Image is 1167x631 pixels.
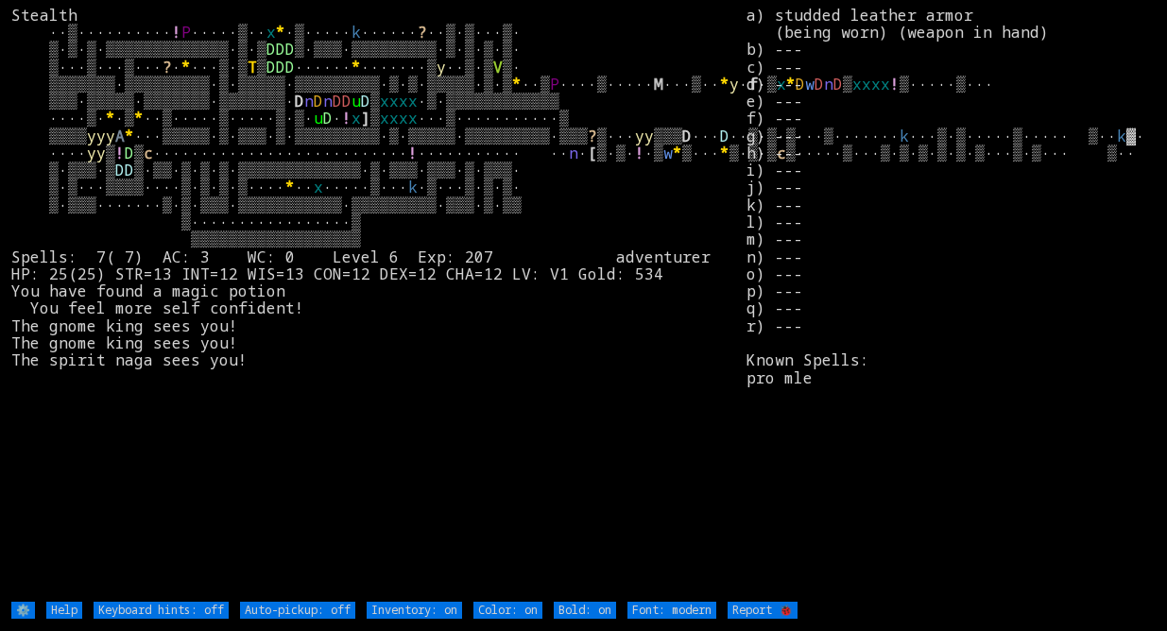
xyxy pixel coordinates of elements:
[266,22,276,43] font: x
[408,177,418,197] font: k
[627,602,716,619] input: Font: modern
[493,57,503,77] font: V
[314,108,323,128] font: u
[554,602,616,619] input: Bold: on
[654,74,663,94] font: M
[728,602,798,619] input: Report 🐞
[96,143,106,163] font: y
[418,22,427,43] font: ?
[361,108,370,128] font: ]
[240,602,355,619] input: Auto-pickup: off
[352,91,361,111] font: u
[314,91,323,111] font: D
[333,91,342,111] font: D
[115,126,125,146] font: A
[588,126,597,146] font: ?
[266,39,276,60] font: D
[408,143,418,163] font: !
[87,143,96,163] font: y
[380,91,389,111] font: x
[323,108,333,128] font: D
[635,126,644,146] font: y
[87,126,96,146] font: y
[342,108,352,128] font: !
[635,143,644,163] font: !
[96,126,106,146] font: y
[389,108,399,128] font: x
[314,177,323,197] font: x
[285,57,295,77] font: D
[682,126,692,146] font: D
[473,602,542,619] input: Color: on
[389,91,399,111] font: x
[276,39,285,60] font: D
[248,57,257,77] font: T
[408,91,418,111] font: x
[163,57,172,77] font: ?
[125,160,134,180] font: D
[747,7,1155,600] stats: a) studded leather armor (being worn) (weapon in hand) b) --- c) --- d) --- e) --- f) --- g) --- ...
[115,160,125,180] font: D
[304,91,314,111] font: n
[399,91,408,111] font: x
[46,602,82,619] input: Help
[352,22,361,43] font: k
[361,91,370,111] font: D
[663,143,673,163] font: w
[295,91,304,111] font: D
[729,74,739,94] font: y
[437,57,446,77] font: y
[352,108,361,128] font: x
[181,22,191,43] font: P
[11,602,35,619] input: ⚙️
[342,91,352,111] font: D
[11,7,747,600] larn: Stealth ··▒·········· ·····▒·· ·▒····· ······ ··▒·▒···▒· ▒·▒·▒·▒▒▒▒▒▒▒▒▒▒▒▒▒·▒·▒ ▒·▒▒▒·▒▒▒▒▒▒▒▒▒·...
[323,91,333,111] font: n
[408,108,418,128] font: x
[172,22,181,43] font: !
[380,108,389,128] font: x
[550,74,559,94] font: P
[367,602,462,619] input: Inventory: on
[720,126,729,146] font: D
[285,39,295,60] font: D
[569,143,578,163] font: n
[399,108,408,128] font: x
[644,126,654,146] font: y
[106,126,115,146] font: y
[266,57,276,77] font: D
[144,143,153,163] font: c
[94,602,229,619] input: Keyboard hints: off
[588,143,597,163] font: [
[125,143,134,163] font: D
[115,143,125,163] font: !
[276,57,285,77] font: D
